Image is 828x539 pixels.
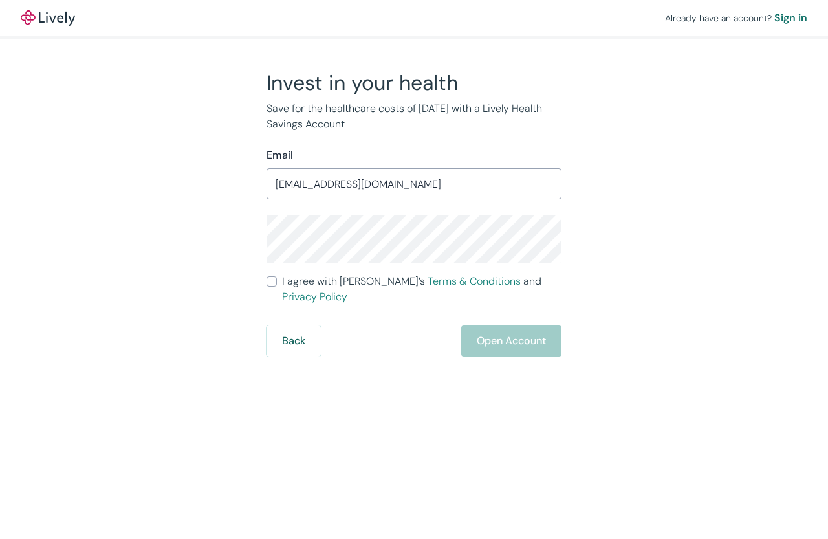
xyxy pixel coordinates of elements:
[267,148,293,163] label: Email
[267,325,321,357] button: Back
[665,10,807,26] div: Already have an account?
[282,290,347,303] a: Privacy Policy
[428,274,521,288] a: Terms & Conditions
[267,70,561,96] h2: Invest in your health
[267,101,561,132] p: Save for the healthcare costs of [DATE] with a Lively Health Savings Account
[21,10,75,26] a: LivelyLively
[21,10,75,26] img: Lively
[774,10,807,26] a: Sign in
[282,274,561,305] span: I agree with [PERSON_NAME]’s and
